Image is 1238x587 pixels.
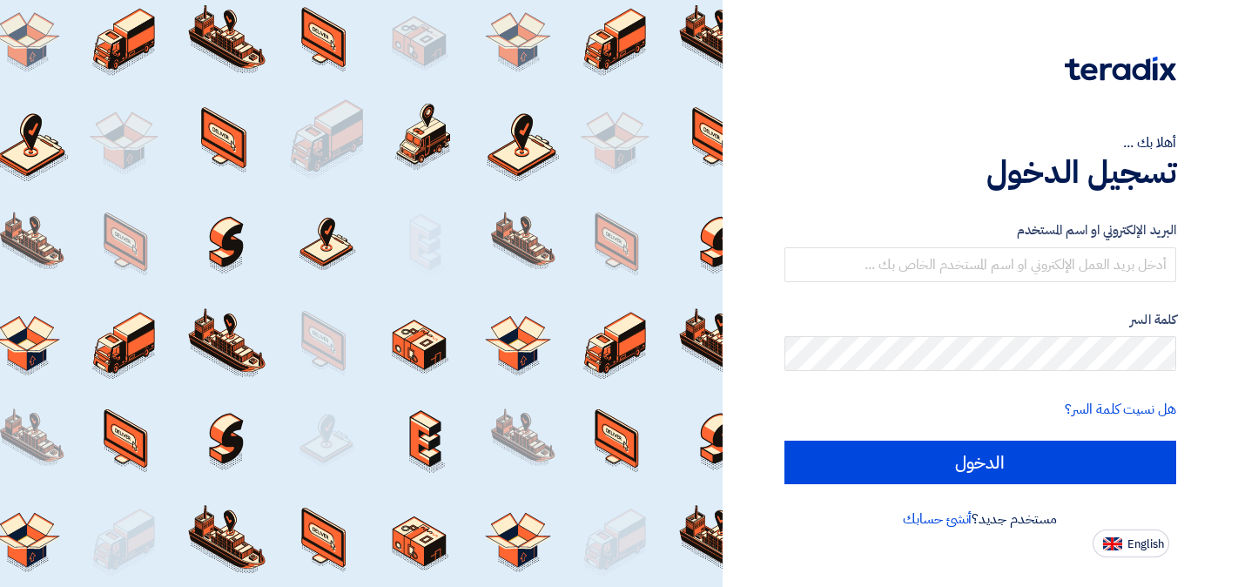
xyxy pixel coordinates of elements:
div: أهلا بك ... [784,132,1177,153]
h1: تسجيل الدخول [784,153,1177,192]
img: en-US.png [1103,537,1122,550]
span: English [1127,538,1164,550]
img: Teradix logo [1065,57,1176,81]
a: أنشئ حسابك [903,509,972,530]
label: كلمة السر [784,310,1177,330]
label: البريد الإلكتروني او اسم المستخدم [784,220,1177,240]
a: هل نسيت كلمة السر؟ [1065,399,1176,420]
div: مستخدم جديد؟ [784,509,1177,530]
input: الدخول [784,441,1177,484]
button: English [1093,530,1169,557]
input: أدخل بريد العمل الإلكتروني او اسم المستخدم الخاص بك ... [784,247,1177,282]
